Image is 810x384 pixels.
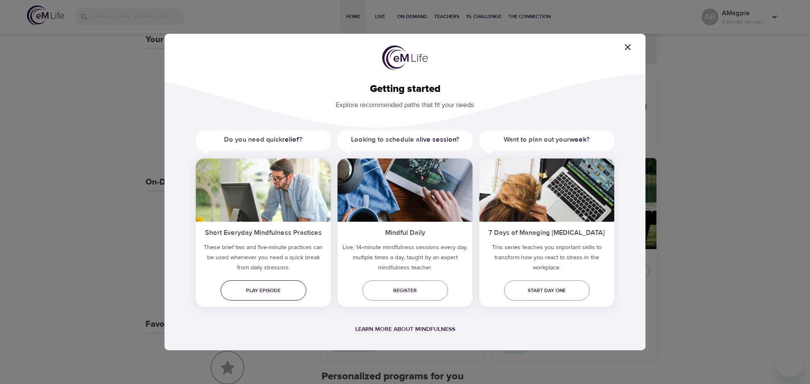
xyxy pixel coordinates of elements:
[196,242,331,276] h5: These brief two and five-minute practices can be used whenever you need a quick break from daily ...
[504,280,590,301] a: Start day one
[479,242,614,276] p: This series teaches you important skills to transform how you react to stress in the workplace.
[196,158,331,222] img: ims
[221,280,306,301] a: Play episode
[196,222,331,242] h5: Short Everyday Mindfulness Practices
[282,135,299,144] a: relief
[479,158,614,222] img: ims
[337,158,472,222] img: ims
[178,83,632,95] h2: Getting started
[362,280,448,301] a: Register
[420,135,456,144] a: live session
[511,286,583,295] span: Start day one
[337,130,472,149] h5: Looking to schedule a ?
[337,242,472,276] p: Live, 14-minute mindfulness sessions every day, multiple times a day, taught by an expert mindful...
[382,46,428,70] img: logo
[196,130,331,149] h5: Do you need quick ?
[178,95,632,110] p: Explore recommended paths that fit your needs
[337,222,472,242] h5: Mindful Daily
[479,130,614,149] h5: Want to plan out your ?
[369,286,441,295] span: Register
[479,222,614,242] h5: 7 Days of Managing [MEDICAL_DATA]
[355,325,455,333] a: Learn more about mindfulness
[570,135,586,144] a: week
[227,286,300,295] span: Play episode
